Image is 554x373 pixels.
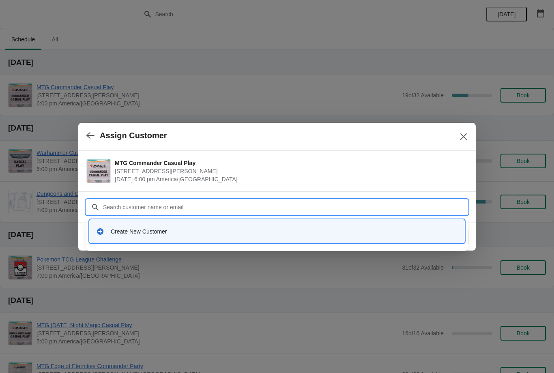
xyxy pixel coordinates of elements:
span: [STREET_ADDRESS][PERSON_NAME] [115,167,464,175]
input: Search customer name or email [103,200,468,214]
span: MTG Commander Casual Play [115,159,464,167]
div: Create New Customer [111,227,458,236]
button: Close [456,129,471,144]
img: MTG Commander Casual Play | 2040 Louetta Rd Ste I Spring, TX 77388 | August 12 | 6:00 pm America/... [87,159,110,183]
span: [DATE] 6:00 pm America/[GEOGRAPHIC_DATA] [115,175,464,183]
h2: Assign Customer [100,131,167,140]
